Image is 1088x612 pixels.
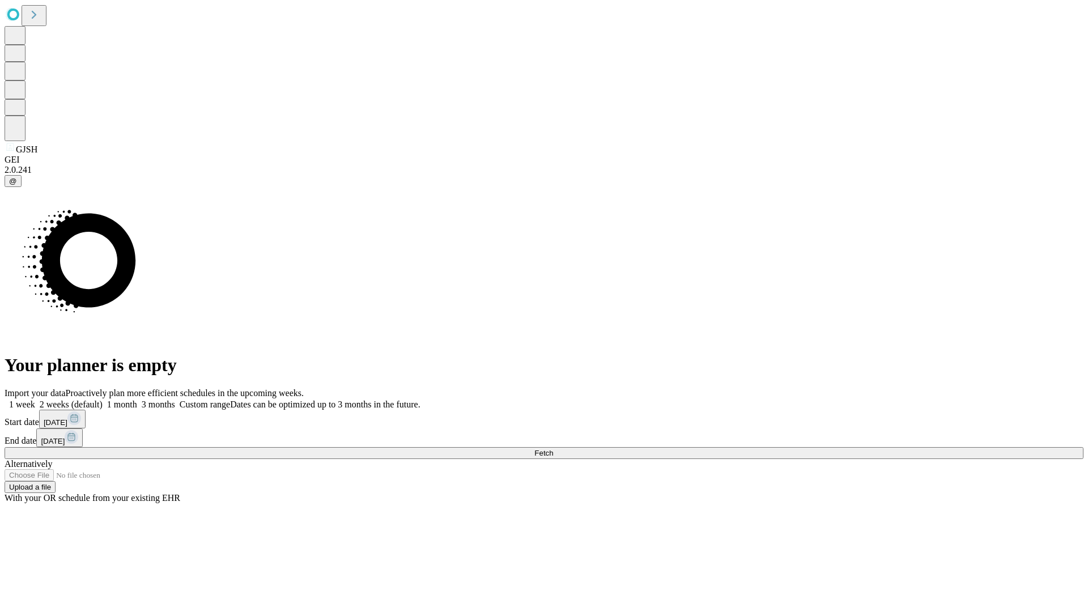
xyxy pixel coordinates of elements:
span: @ [9,177,17,185]
h1: Your planner is empty [5,355,1083,376]
span: GJSH [16,144,37,154]
span: 2 weeks (default) [40,399,103,409]
span: [DATE] [41,437,65,445]
span: Import your data [5,388,66,398]
span: 1 week [9,399,35,409]
span: Proactively plan more efficient schedules in the upcoming weeks. [66,388,304,398]
span: Custom range [180,399,230,409]
span: 3 months [142,399,175,409]
button: @ [5,175,22,187]
button: Upload a file [5,481,56,493]
span: Dates can be optimized up to 3 months in the future. [230,399,420,409]
span: Fetch [534,449,553,457]
div: GEI [5,155,1083,165]
button: [DATE] [36,428,83,447]
button: Fetch [5,447,1083,459]
div: Start date [5,410,1083,428]
span: Alternatively [5,459,52,469]
button: [DATE] [39,410,86,428]
span: With your OR schedule from your existing EHR [5,493,180,503]
span: 1 month [107,399,137,409]
div: 2.0.241 [5,165,1083,175]
span: [DATE] [44,418,67,427]
div: End date [5,428,1083,447]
